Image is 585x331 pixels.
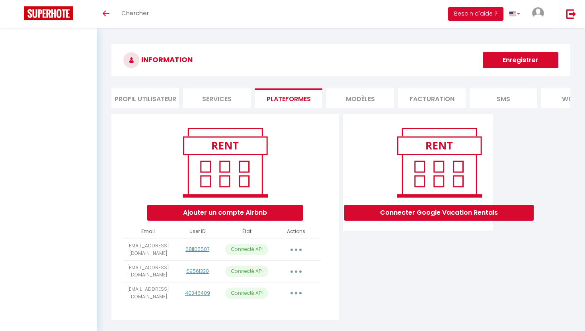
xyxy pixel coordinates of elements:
[398,88,466,108] li: Facturation
[185,290,210,296] a: 40346409
[448,7,503,21] button: Besoin d'aide ?
[111,44,570,76] h3: INFORMATION
[183,88,251,108] li: Services
[222,225,271,239] th: État
[326,88,394,108] li: MODÈLES
[173,225,222,239] th: User ID
[147,205,303,221] button: Ajouter un compte Airbnb
[483,52,558,68] button: Enregistrer
[566,9,576,19] img: logout
[174,124,276,201] img: rent.png
[225,244,268,255] p: Connecté API
[532,7,544,19] img: ...
[255,88,322,108] li: Plateformes
[121,9,149,17] span: Chercher
[123,239,173,260] td: [EMAIL_ADDRESS][DOMAIN_NAME]
[186,268,209,274] a: 69561330
[111,88,179,108] li: Profil Utilisateur
[225,266,268,277] p: Connecté API
[123,225,173,239] th: Email
[123,260,173,282] td: [EMAIL_ADDRESS][DOMAIN_NAME]
[344,205,534,221] button: Connecter Google Vacation Rentals
[123,282,173,304] td: [EMAIL_ADDRESS][DOMAIN_NAME]
[388,124,490,201] img: rent.png
[185,246,209,253] a: 681105507
[225,288,268,299] p: Connecté API
[470,88,537,108] li: SMS
[271,225,321,239] th: Actions
[24,6,73,20] img: Super Booking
